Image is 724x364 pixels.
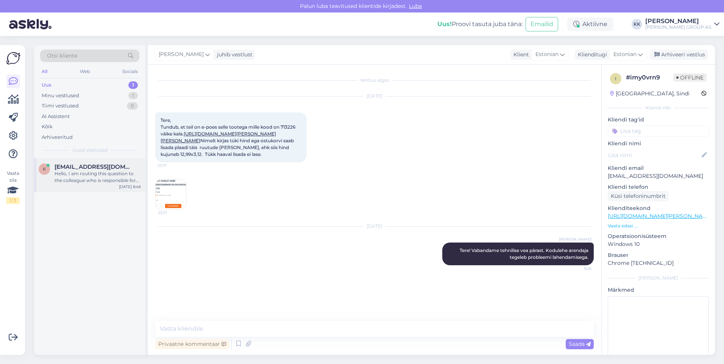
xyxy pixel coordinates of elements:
span: Tere! Vabandame tehnilise vea pärast. Kodulehe arendaja tegeleb probleemi lahendamisega. [460,247,590,260]
span: Otsi kliente [47,52,77,60]
span: [PERSON_NAME] [159,50,204,59]
div: 1 [128,81,138,89]
button: Emailid [526,17,558,31]
div: [PERSON_NAME] [645,18,711,24]
div: [GEOGRAPHIC_DATA], Sindi [610,90,690,98]
span: i [615,76,616,81]
span: 23:17 [158,210,186,216]
div: Klient [510,51,529,59]
p: Vaata edasi ... [608,222,709,229]
div: Arhiveeri vestlus [650,50,708,60]
div: [DATE] 8:46 [119,184,141,190]
div: [PERSON_NAME] [608,275,709,282]
p: Chrome [TECHNICAL_ID] [608,259,709,267]
div: 0 [127,102,138,110]
div: [DATE] [155,223,594,230]
div: Klienditugi [575,51,607,59]
div: Minu vestlused [42,92,79,100]
div: [DATE] [155,93,594,100]
div: Aktiivne [567,17,613,31]
p: Klienditeekond [608,204,709,212]
div: Kõik [42,123,53,131]
div: Vaata siia [6,170,20,204]
p: Operatsioonisüsteem [608,232,709,240]
span: Estonian [535,50,559,59]
p: [EMAIL_ADDRESS][DOMAIN_NAME] [608,172,709,180]
span: k [43,166,46,172]
a: [PERSON_NAME][PERSON_NAME] GROUP AS [645,18,719,30]
img: Attachment [156,179,186,210]
div: Hello, I am routing this question to the colleague who is responsible for this topic. The reply m... [55,170,141,184]
p: Windows 10 [608,240,709,248]
div: # imy0vrn9 [626,73,673,82]
div: Kliendi info [608,104,709,111]
div: [PERSON_NAME] GROUP AS [645,24,711,30]
p: Kliendi telefon [608,183,709,191]
a: [URL][DOMAIN_NAME][PERSON_NAME][PERSON_NAME] [161,131,276,143]
div: AI Assistent [42,113,70,120]
span: Estonian [613,50,637,59]
p: Kliendi nimi [608,140,709,148]
span: 8:26 [563,266,591,271]
div: 1 / 3 [6,197,20,204]
p: Kliendi email [608,164,709,172]
div: Uus [42,81,51,89]
div: KK [632,19,642,30]
span: [PERSON_NAME] [559,236,591,242]
span: Offline [673,73,707,82]
p: Brauser [608,251,709,259]
input: Lisa nimi [608,151,700,159]
img: Askly Logo [6,51,20,65]
p: Kliendi tag'id [608,116,709,124]
p: Märkmed [608,286,709,294]
div: Proovi tasuta juba täna: [437,20,523,29]
input: Lisa tag [608,125,709,137]
span: Uued vestlused [72,147,108,154]
span: kart@viaston.ee [55,163,133,170]
div: Küsi telefoninumbrit [608,191,669,201]
div: Privaatne kommentaar [155,339,229,349]
div: Arhiveeritud [42,134,73,141]
div: juhib vestlust [214,51,253,59]
span: 23:17 [158,163,186,168]
span: Luba [407,3,424,9]
b: Uus! [437,20,452,28]
div: All [40,67,49,76]
span: Tere, Tundub, et teil on e-poes selle tootega mille kood on 713226 väike kala. Nimelt kirjas tüki... [161,117,296,157]
span: Saada [569,341,591,347]
div: Vestlus algas [155,77,594,84]
div: 1 [128,92,138,100]
div: Socials [121,67,139,76]
div: Web [78,67,92,76]
div: Tiimi vestlused [42,102,79,110]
